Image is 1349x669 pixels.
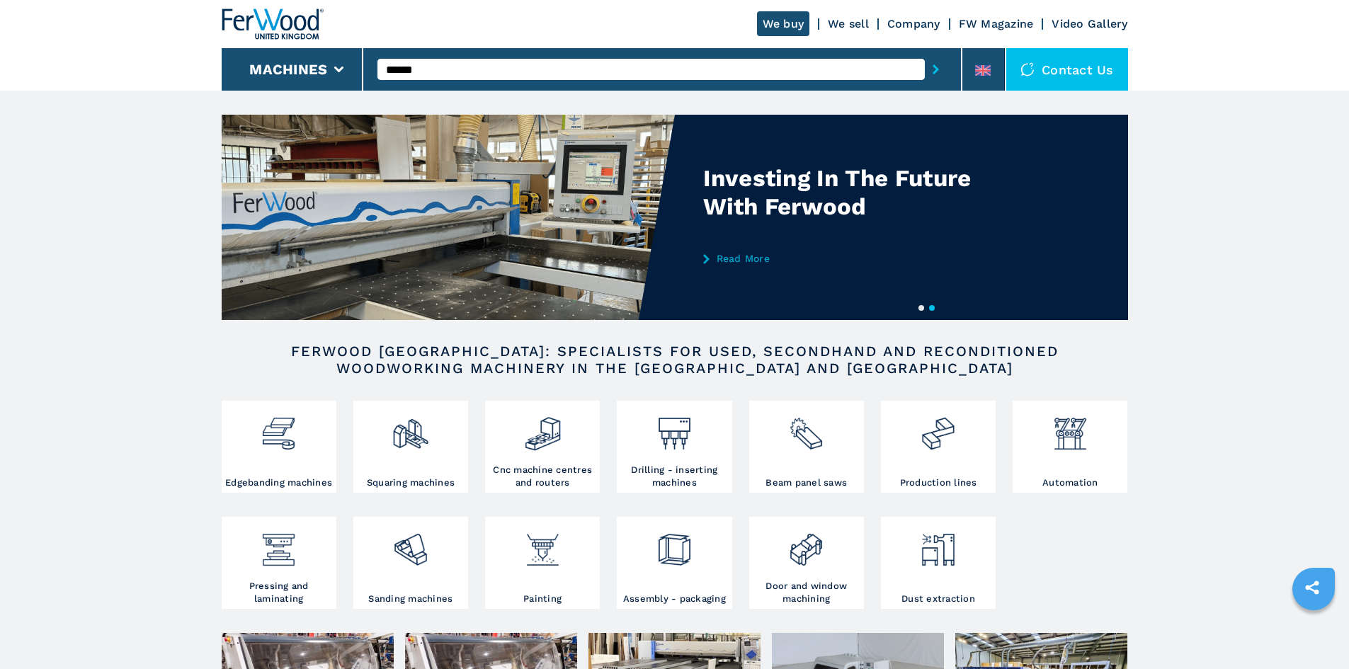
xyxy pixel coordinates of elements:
img: levigatrici_2.png [392,520,429,568]
a: Company [887,17,940,30]
h3: Squaring machines [367,476,455,489]
button: 2 [929,305,935,311]
a: Sanding machines [353,517,468,609]
img: pressa-strettoia.png [260,520,297,568]
h3: Dust extraction [901,593,975,605]
img: Ferwood [222,8,324,40]
h3: Edgebanding machines [225,476,332,489]
img: linee_di_produzione_2.png [919,404,957,452]
a: Door and window machining [749,517,864,609]
a: Squaring machines [353,401,468,493]
button: Machines [249,61,327,78]
a: FW Magazine [959,17,1034,30]
h3: Pressing and laminating [225,580,333,605]
img: lavorazione_porte_finestre_2.png [787,520,825,568]
a: We sell [828,17,869,30]
a: Edgebanding machines [222,401,336,493]
a: Beam panel saws [749,401,864,493]
a: Production lines [881,401,996,493]
h3: Production lines [900,476,977,489]
img: foratrici_inseritrici_2.png [656,404,693,452]
h3: Door and window machining [753,580,860,605]
div: Contact us [1006,48,1128,91]
a: Automation [1013,401,1127,493]
h3: Sanding machines [368,593,452,605]
h3: Painting [523,593,562,605]
iframe: Chat [1289,605,1338,658]
a: Read More [703,253,981,264]
img: montaggio_imballaggio_2.png [656,520,693,568]
h3: Beam panel saws [765,476,847,489]
img: verniciatura_1.png [524,520,562,568]
button: submit-button [925,53,947,86]
img: aspirazione_1.png [919,520,957,568]
a: Cnc machine centres and routers [485,401,600,493]
a: Painting [485,517,600,609]
a: Video Gallery [1052,17,1127,30]
a: We buy [757,11,810,36]
a: Pressing and laminating [222,517,336,609]
img: squadratrici_2.png [392,404,429,452]
a: sharethis [1294,570,1330,605]
img: Investing In The Future With Ferwood [222,115,675,320]
img: automazione.png [1052,404,1089,452]
img: bordatrici_1.png [260,404,297,452]
img: centro_di_lavoro_cnc_2.png [524,404,562,452]
h3: Automation [1042,476,1098,489]
h3: Cnc machine centres and routers [489,464,596,489]
a: Drilling - inserting machines [617,401,732,493]
h3: Assembly - packaging [623,593,726,605]
h3: Drilling - inserting machines [620,464,728,489]
button: 1 [918,305,924,311]
a: Assembly - packaging [617,517,732,609]
img: Contact us [1020,62,1035,76]
img: sezionatrici_2.png [787,404,825,452]
h2: FERWOOD [GEOGRAPHIC_DATA]: SPECIALISTS FOR USED, SECONDHAND AND RECONDITIONED WOODWORKING MACHINE... [267,343,1083,377]
a: Dust extraction [881,517,996,609]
